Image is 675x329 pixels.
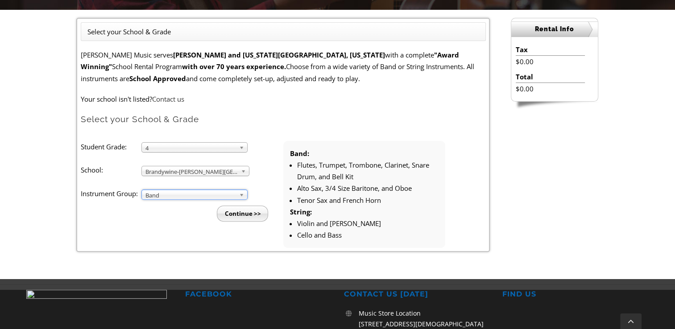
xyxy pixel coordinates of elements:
[152,95,184,103] a: Contact us
[297,218,439,229] li: Violin and [PERSON_NAME]
[297,159,439,183] li: Flutes, Trumpet, Trombone, Clarinet, Snare Drum, and Bell Kit
[81,141,141,152] label: Student Grade:
[81,188,141,199] label: Instrument Group:
[344,290,490,299] h2: CONTACT US [DATE]
[145,143,236,153] span: 4
[217,206,268,222] input: Continue >>
[145,166,237,177] span: Brandywine-[PERSON_NAME][GEOGRAPHIC_DATA]
[516,83,585,95] li: $0.00
[516,71,585,83] li: Total
[81,49,486,84] p: [PERSON_NAME] Music serves with a complete School Rental Program Choose from a wide variety of Ba...
[297,229,439,241] li: Cello and Bass
[87,26,171,37] li: Select your School & Grade
[129,74,186,83] strong: School Approved
[516,44,585,56] li: Tax
[511,21,598,37] h2: Rental Info
[297,194,439,206] li: Tenor Sax and French Horn
[502,290,649,299] h2: FIND US
[173,50,385,59] strong: [PERSON_NAME] and [US_STATE][GEOGRAPHIC_DATA], [US_STATE]
[145,190,236,201] span: Band
[511,102,598,110] img: sidebar-footer.png
[81,164,141,176] label: School:
[516,56,585,67] li: $0.00
[297,182,439,194] li: Alto Sax, 3/4 Size Baritone, and Oboe
[290,149,309,158] strong: Band:
[185,290,331,299] h2: FACEBOOK
[182,62,286,71] strong: with over 70 years experience.
[290,207,312,216] strong: String:
[81,114,486,125] h2: Select your School & Grade
[81,93,486,105] p: Your school isn't listed?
